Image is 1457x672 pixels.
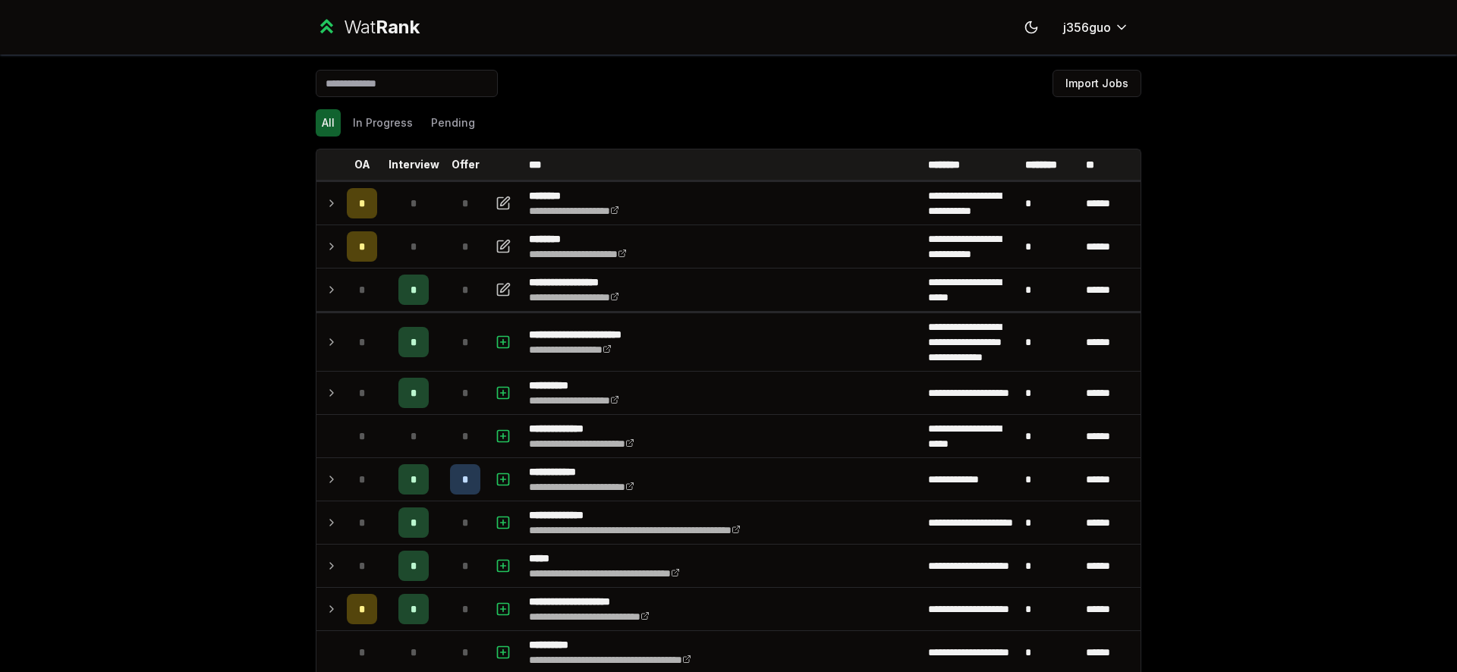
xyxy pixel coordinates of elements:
button: In Progress [347,109,419,137]
p: Interview [389,157,439,172]
span: Rank [376,16,420,38]
p: OA [354,157,370,172]
button: Import Jobs [1053,70,1141,97]
div: Wat [344,15,420,39]
button: j356guo [1051,14,1141,41]
button: All [316,109,341,137]
p: Offer [452,157,480,172]
button: Pending [425,109,481,137]
span: j356guo [1063,18,1111,36]
a: WatRank [316,15,420,39]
